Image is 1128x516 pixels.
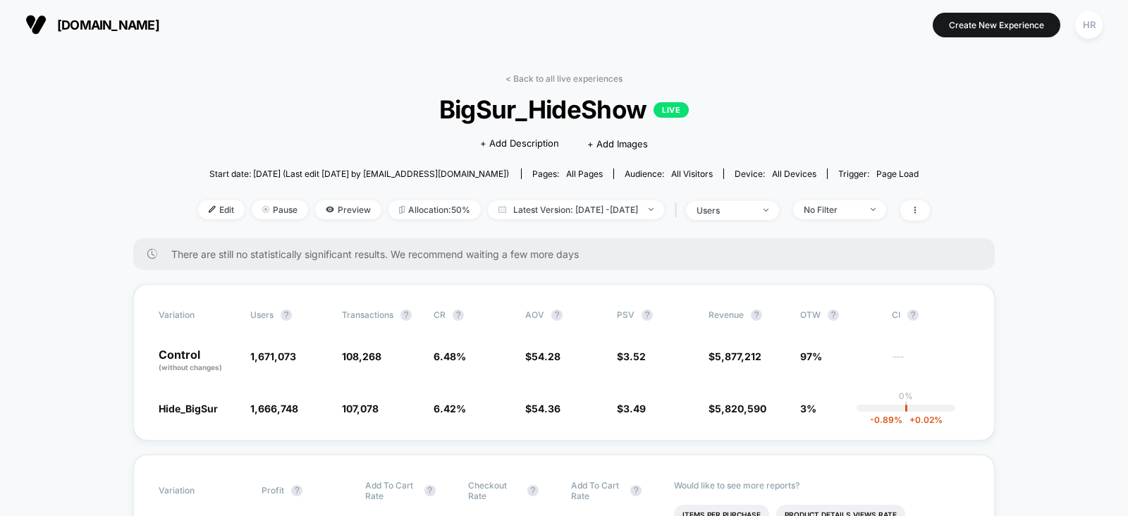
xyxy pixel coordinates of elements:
span: 97% [800,350,822,362]
span: AOV [525,309,544,320]
span: 108,268 [342,350,381,362]
button: ? [828,309,839,321]
span: 5,877,212 [715,350,761,362]
span: + [909,414,915,425]
span: Start date: [DATE] (Last edit [DATE] by [EMAIL_ADDRESS][DOMAIN_NAME]) [209,168,509,179]
span: $ [525,403,560,414]
span: all pages [566,168,603,179]
button: ? [630,485,642,496]
img: end [764,209,768,211]
span: all devices [772,168,816,179]
span: + Add Images [587,138,648,149]
span: 6.42 % [434,403,466,414]
span: Allocation: 50% [388,200,481,219]
p: | [905,401,907,412]
span: $ [709,403,766,414]
p: LIVE [654,102,689,118]
p: Control [159,349,236,373]
div: Audience: [625,168,713,179]
span: -0.89 % [870,414,902,425]
img: Visually logo [25,14,47,35]
span: $ [617,350,646,362]
span: Variation [159,480,236,501]
button: ? [281,309,292,321]
img: end [871,208,876,211]
span: 1,666,748 [250,403,298,414]
span: [DOMAIN_NAME] [57,18,159,32]
button: HR [1071,11,1107,39]
span: 54.28 [532,350,560,362]
div: users [697,205,753,216]
span: --- [892,352,969,373]
img: edit [209,206,216,213]
img: rebalance [399,206,405,214]
span: 3% [800,403,816,414]
button: ? [642,309,653,321]
span: Latest Version: [DATE] - [DATE] [488,200,664,219]
span: 0.02 % [902,414,943,425]
span: $ [525,350,560,362]
span: Variation [159,309,236,321]
div: Trigger: [838,168,919,179]
img: end [262,206,269,213]
p: Would like to see more reports? [674,480,969,491]
div: HR [1075,11,1103,39]
button: ? [291,485,302,496]
span: Hide_BigSur [159,403,218,414]
span: CI [892,309,969,321]
button: ? [907,309,919,321]
span: Add To Cart Rate [365,480,417,501]
span: + Add Description [480,137,559,151]
button: Create New Experience [933,13,1060,37]
span: | [671,200,686,221]
span: 54.36 [532,403,560,414]
span: All Visitors [671,168,713,179]
div: No Filter [804,204,860,215]
span: Transactions [342,309,393,320]
span: CR [434,309,446,320]
button: ? [751,309,762,321]
button: [DOMAIN_NAME] [21,13,164,36]
span: 5,820,590 [715,403,766,414]
span: Add To Cart Rate [571,480,623,501]
span: Edit [198,200,245,219]
span: PSV [617,309,634,320]
span: $ [617,403,646,414]
span: Pause [252,200,308,219]
span: Profit [262,485,284,496]
span: Page Load [876,168,919,179]
button: ? [400,309,412,321]
span: $ [709,350,761,362]
span: Checkout Rate [468,480,520,501]
span: 107,078 [342,403,379,414]
span: 1,671,073 [250,350,296,362]
img: end [649,208,654,211]
span: Preview [315,200,381,219]
a: < Back to all live experiences [505,73,623,84]
p: 0% [899,391,913,401]
span: OTW [800,309,878,321]
span: Device: [723,168,827,179]
img: calendar [498,206,506,213]
div: Pages: [532,168,603,179]
span: 3.49 [623,403,646,414]
button: ? [527,485,539,496]
span: (without changes) [159,363,222,371]
span: There are still no statistically significant results. We recommend waiting a few more days [171,248,967,260]
span: 3.52 [623,350,646,362]
button: ? [424,485,436,496]
button: ? [551,309,563,321]
span: BigSur_HideShow [235,94,893,124]
span: 6.48 % [434,350,466,362]
span: Revenue [709,309,744,320]
button: ? [453,309,464,321]
span: users [250,309,274,320]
